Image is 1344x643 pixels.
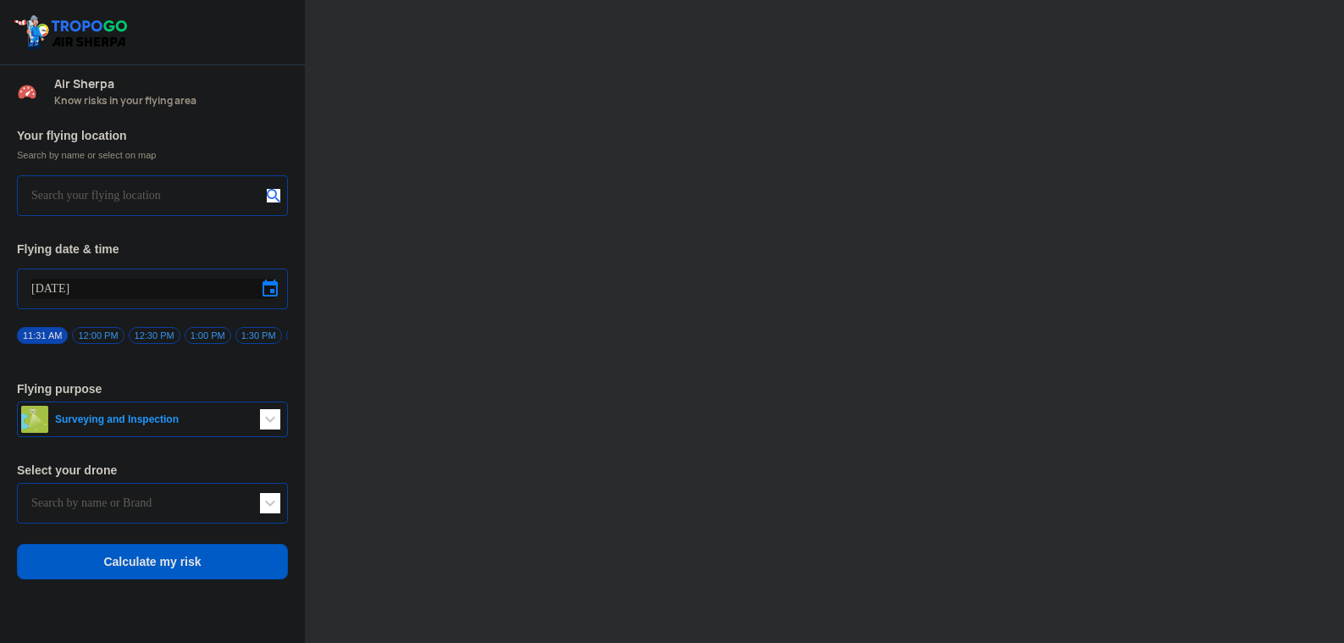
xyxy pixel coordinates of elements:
[21,406,48,433] img: survey.png
[31,493,274,513] input: Search by name or Brand
[13,13,133,52] img: ic_tgdronemaps.svg
[17,464,288,476] h3: Select your drone
[185,327,231,344] span: 1:00 PM
[129,327,180,344] span: 12:30 PM
[17,130,288,141] h3: Your flying location
[286,327,333,344] span: 2:00 PM
[17,402,288,437] button: Surveying and Inspection
[72,327,124,344] span: 12:00 PM
[48,413,260,426] span: Surveying and Inspection
[54,94,288,108] span: Know risks in your flying area
[17,544,288,579] button: Calculate my risk
[31,279,274,299] input: Select Date
[17,148,288,162] span: Search by name or select on map
[31,186,261,206] input: Search your flying location
[235,327,282,344] span: 1:30 PM
[17,383,288,395] h3: Flying purpose
[54,77,288,91] span: Air Sherpa
[17,81,37,102] img: Risk Scores
[17,243,288,255] h3: Flying date & time
[17,327,68,344] span: 11:31 AM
